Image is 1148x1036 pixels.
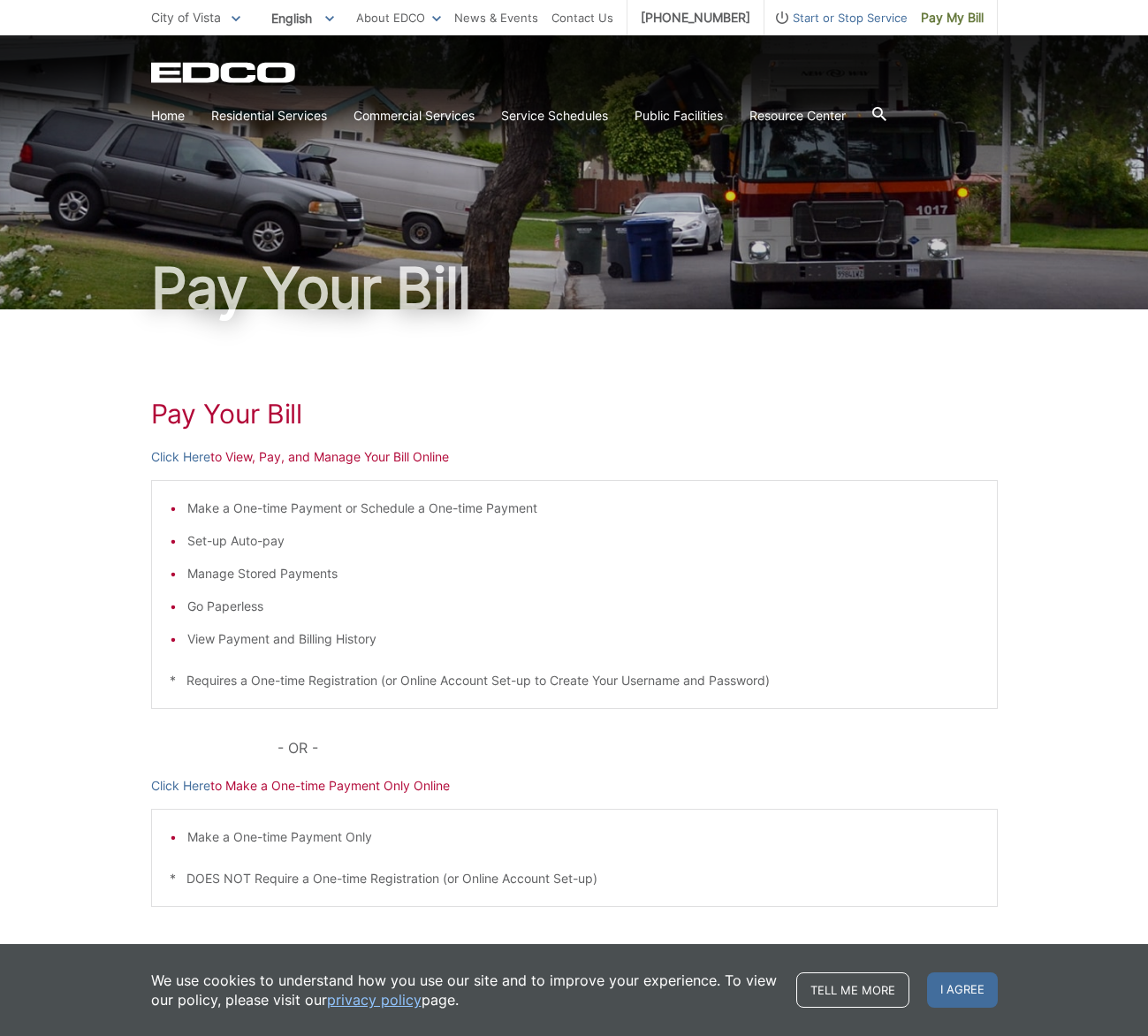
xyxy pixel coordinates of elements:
a: privacy policy [327,990,422,1009]
li: Manage Stored Payments [187,564,979,583]
p: * DOES NOT Require a One-time Registration (or Online Account Set-up) [170,869,979,888]
a: Tell me more [796,972,909,1008]
li: Make a One-time Payment Only [187,827,979,847]
span: City of Vista [151,10,221,25]
a: About EDCO [356,8,441,27]
li: Set-up Auto-pay [187,531,979,551]
p: to Make a One-time Payment Only Online [151,776,998,796]
a: News & Events [454,8,538,27]
span: English [258,4,347,33]
a: Public Facilities [635,106,723,126]
a: Home [151,106,185,126]
a: Contact Us [551,8,613,27]
a: Click Here [151,776,210,796]
span: Pay My Bill [921,8,984,27]
li: Go Paperless [187,597,979,616]
p: * Requires a One-time Registration (or Online Account Set-up to Create Your Username and Password) [170,671,979,690]
a: Resource Center [749,106,846,126]
a: EDCD logo. Return to the homepage. [151,62,298,83]
span: I agree [927,972,998,1008]
a: Residential Services [211,106,327,126]
a: Service Schedules [501,106,608,126]
li: Make a One-time Payment or Schedule a One-time Payment [187,499,979,518]
li: View Payment and Billing History [187,629,979,649]
p: to View, Pay, and Manage Your Bill Online [151,447,998,467]
p: - OR - [277,735,997,760]
h1: Pay Your Bill [151,398,998,430]
a: Click Here [151,447,210,467]
p: We use cookies to understand how you use our site and to improve your experience. To view our pol... [151,971,779,1009]
a: Commercial Services [354,106,475,126]
h1: Pay Your Bill [151,260,998,316]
